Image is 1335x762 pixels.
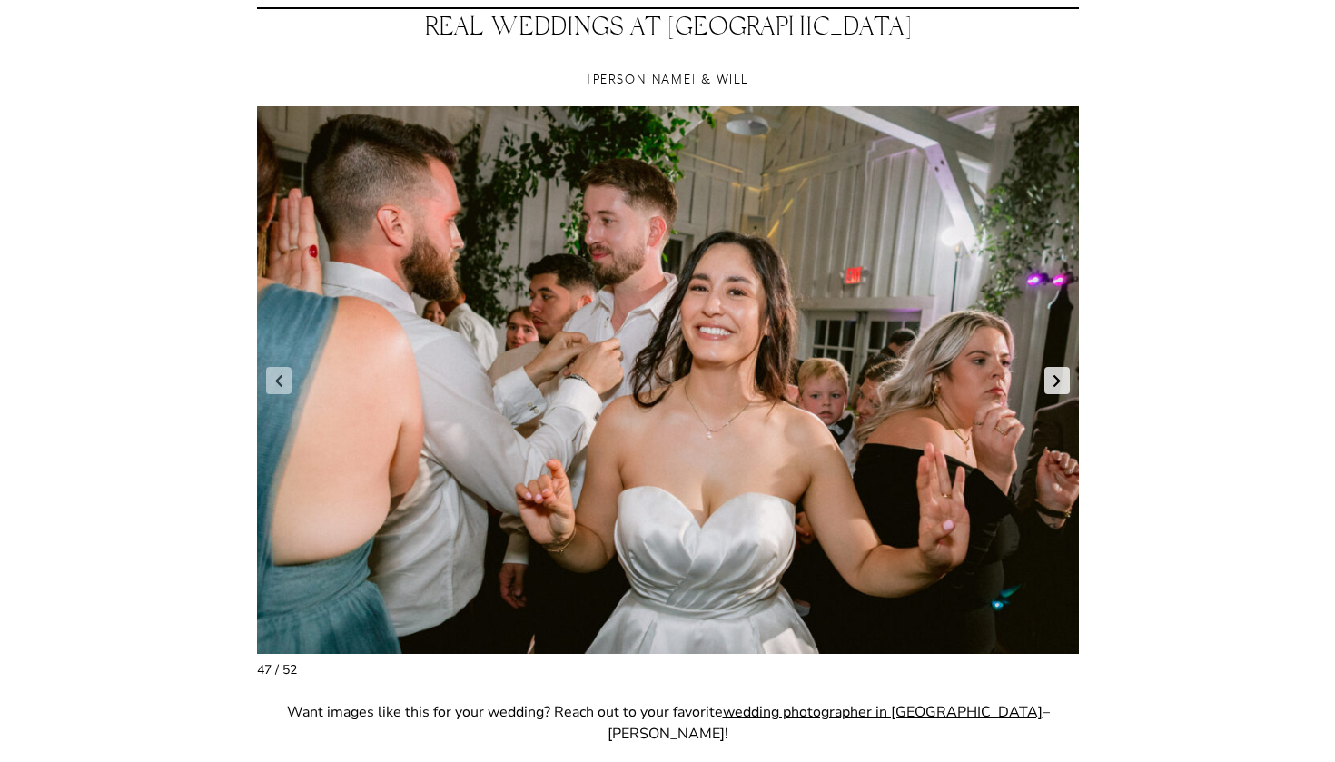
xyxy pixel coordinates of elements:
[257,106,1079,654] li: 48 / 54
[266,367,292,394] a: Previous slide
[723,702,1043,722] a: wedding photographer in [GEOGRAPHIC_DATA]
[1044,367,1070,394] a: Next slide
[257,701,1079,745] p: Want images like this for your wedding? Reach out to your favorite – [PERSON_NAME]!
[257,663,1079,678] div: 47 / 52
[257,16,1079,47] h2: Real Weddings at [GEOGRAPHIC_DATA]
[257,68,1079,90] h3: [PERSON_NAME] & Will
